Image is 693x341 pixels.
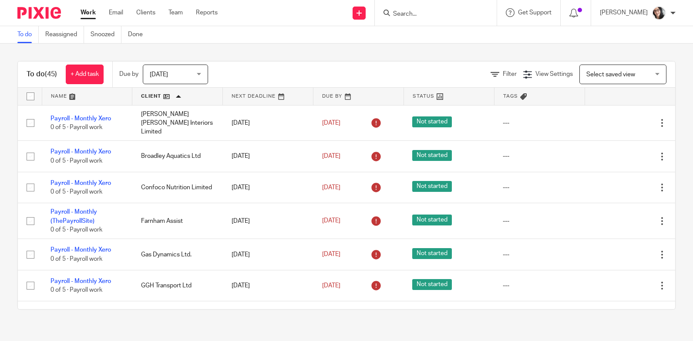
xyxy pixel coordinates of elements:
div: --- [503,217,576,225]
td: [PERSON_NAME] [PERSON_NAME] Interiors Limited [132,105,223,141]
div: --- [503,281,576,290]
span: 0 of 5 · Payroll work [50,256,102,262]
span: [DATE] [150,72,168,78]
td: Confoco Nutrition Limited [132,172,223,203]
div: --- [503,250,576,259]
h1: To do [27,70,57,79]
span: Tags [503,94,518,99]
td: [DATE] [223,270,313,301]
span: Not started [412,116,452,127]
div: --- [503,119,576,127]
a: Payroll - Monthly Xero [50,149,111,155]
span: Not started [412,150,452,161]
a: + Add task [66,65,104,84]
span: [DATE] [322,283,340,289]
span: Not started [412,215,452,225]
a: Work [81,8,96,17]
span: 0 of 5 · Payroll work [50,227,102,233]
a: Reports [196,8,218,17]
span: Select saved view [586,72,635,78]
span: 0 of 5 · Payroll work [50,158,102,164]
span: 0 of 5 · Payroll work [50,287,102,293]
p: Due by [119,70,138,78]
td: [DATE] [223,239,313,270]
span: (45) [45,71,57,78]
a: Payroll - Monthly (ThePayrollSite) [50,209,97,224]
span: View Settings [535,71,573,77]
img: me%20(1).jpg [652,6,666,20]
a: Clients [136,8,155,17]
span: [DATE] [322,218,340,224]
a: Snoozed [91,26,121,43]
a: Email [109,8,123,17]
img: Pixie [17,7,61,19]
td: [DATE] [223,105,313,141]
a: Payroll - Monthly Xero [50,309,111,315]
a: Done [128,26,149,43]
span: Not started [412,248,452,259]
span: Filter [503,71,517,77]
div: --- [503,183,576,192]
td: Broadley Aquatics Ltd [132,141,223,172]
input: Search [392,10,471,18]
span: 0 of 5 · Payroll work [50,189,102,195]
td: [PERSON_NAME] [DOMAIN_NAME] Limited [132,301,223,332]
a: Payroll - Monthly Xero [50,180,111,186]
td: Farnham Assist [132,203,223,239]
span: [DATE] [322,184,340,191]
td: [DATE] [223,301,313,332]
span: 0 of 5 · Payroll work [50,124,102,130]
a: To do [17,26,39,43]
a: Team [168,8,183,17]
span: [DATE] [322,120,340,126]
span: Get Support [518,10,552,16]
a: Payroll - Monthly Xero [50,116,111,122]
td: GGH Transport Ltd [132,270,223,301]
a: Payroll - Monthly Xero [50,247,111,253]
span: Not started [412,279,452,290]
p: [PERSON_NAME] [600,8,648,17]
span: [DATE] [322,252,340,258]
div: --- [503,152,576,160]
span: Not started [412,181,452,192]
a: Payroll - Monthly Xero [50,278,111,284]
a: Reassigned [45,26,84,43]
td: [DATE] [223,203,313,239]
td: Gas Dynamics Ltd. [132,239,223,270]
td: [DATE] [223,141,313,172]
span: [DATE] [322,153,340,159]
td: [DATE] [223,172,313,203]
